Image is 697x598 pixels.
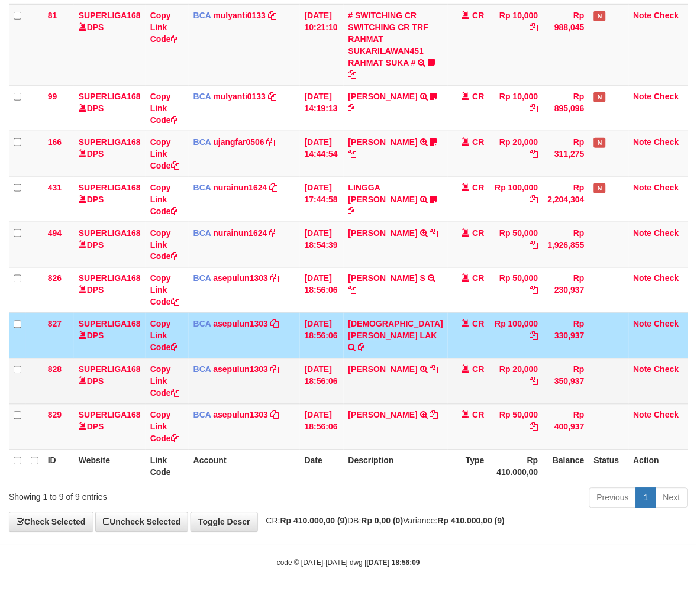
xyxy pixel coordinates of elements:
[530,22,538,32] a: Copy Rp 10,000 to clipboard
[589,488,637,508] a: Previous
[300,131,344,176] td: [DATE] 14:44:54
[150,365,179,398] a: Copy Link Code
[634,274,652,283] a: Note
[150,410,179,444] a: Copy Link Code
[300,4,344,86] td: [DATE] 10:21:10
[79,319,141,329] a: SUPERLIGA168
[48,365,62,374] span: 828
[193,183,211,192] span: BCA
[367,559,420,567] strong: [DATE] 18:56:09
[348,183,418,204] a: LINGGA [PERSON_NAME]
[79,365,141,374] a: SUPERLIGA168
[473,183,485,192] span: CR
[214,183,267,192] a: nurainun1624
[589,450,629,483] th: Status
[348,365,418,374] a: [PERSON_NAME]
[193,410,211,420] span: BCA
[489,131,543,176] td: Rp 20,000
[9,512,93,532] a: Check Selected
[74,176,146,222] td: DPS
[79,92,141,101] a: SUPERLIGA168
[489,176,543,222] td: Rp 100,000
[48,183,62,192] span: 431
[300,450,344,483] th: Date
[348,137,418,147] a: [PERSON_NAME]
[530,377,538,386] a: Copy Rp 20,000 to clipboard
[150,137,179,170] a: Copy Link Code
[430,410,438,420] a: Copy DIANA SARI to clipboard
[193,228,211,238] span: BCA
[634,183,652,192] a: Note
[193,274,211,283] span: BCA
[489,450,543,483] th: Rp 410.000,00
[362,516,404,526] strong: Rp 0,00 (0)
[656,488,688,508] a: Next
[150,228,179,261] a: Copy Link Code
[594,138,606,148] span: Has Note
[79,183,141,192] a: SUPERLIGA168
[634,410,652,420] a: Note
[48,11,57,20] span: 81
[270,410,279,420] a: Copy asepulun1303 to clipboard
[146,450,189,483] th: Link Code
[270,319,279,329] a: Copy asepulun1303 to clipboard
[270,365,279,374] a: Copy asepulun1303 to clipboard
[489,4,543,86] td: Rp 10,000
[214,365,269,374] a: asepulun1303
[634,92,652,101] a: Note
[530,331,538,341] a: Copy Rp 100,000 to clipboard
[9,487,282,503] div: Showing 1 to 9 of 9 entries
[654,410,679,420] a: Check
[300,404,344,450] td: [DATE] 18:56:06
[74,131,146,176] td: DPS
[214,92,266,101] a: mulyanti0133
[300,313,344,358] td: [DATE] 18:56:06
[543,222,589,267] td: Rp 1,926,855
[74,85,146,131] td: DPS
[438,516,505,526] strong: Rp 410.000,00 (9)
[280,516,348,526] strong: Rp 410.000,00 (9)
[214,11,266,20] a: mulyanti0133
[473,137,485,147] span: CR
[74,267,146,313] td: DPS
[79,11,141,20] a: SUPERLIGA168
[634,228,652,238] a: Note
[489,358,543,404] td: Rp 20,000
[448,450,489,483] th: Type
[43,450,74,483] th: ID
[654,274,679,283] a: Check
[150,319,179,353] a: Copy Link Code
[489,404,543,450] td: Rp 50,000
[348,149,357,159] a: Copy NOVEN ELING PRAYOG to clipboard
[473,410,485,420] span: CR
[543,313,589,358] td: Rp 330,937
[543,85,589,131] td: Rp 895,096
[348,104,357,113] a: Copy MUHAMMAD REZA to clipboard
[150,183,179,216] a: Copy Link Code
[654,11,679,20] a: Check
[348,228,418,238] a: [PERSON_NAME]
[530,422,538,432] a: Copy Rp 50,000 to clipboard
[150,274,179,307] a: Copy Link Code
[543,176,589,222] td: Rp 2,204,304
[269,183,277,192] a: Copy nurainun1624 to clipboard
[348,410,418,420] a: [PERSON_NAME]
[473,274,485,283] span: CR
[530,149,538,159] a: Copy Rp 20,000 to clipboard
[214,410,269,420] a: asepulun1303
[300,358,344,404] td: [DATE] 18:56:06
[48,319,62,329] span: 827
[654,92,679,101] a: Check
[270,274,279,283] a: Copy asepulun1303 to clipboard
[48,92,57,101] span: 99
[193,137,211,147] span: BCA
[530,104,538,113] a: Copy Rp 10,000 to clipboard
[48,228,62,238] span: 494
[193,319,211,329] span: BCA
[530,286,538,295] a: Copy Rp 50,000 to clipboard
[634,319,652,329] a: Note
[543,358,589,404] td: Rp 350,937
[348,206,357,216] a: Copy LINGGA ADITYA PRAT to clipboard
[74,222,146,267] td: DPS
[634,365,652,374] a: Note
